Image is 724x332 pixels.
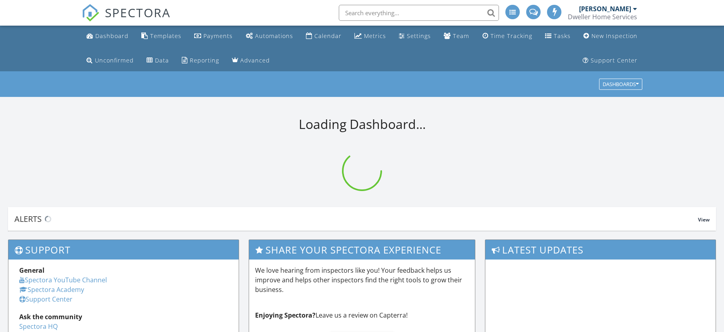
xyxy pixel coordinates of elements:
[255,311,316,320] strong: Enjoying Spectora?
[249,240,475,260] h3: Share Your Spectora Experience
[698,216,710,223] span: View
[95,32,129,40] div: Dashboard
[603,82,639,87] div: Dashboards
[203,32,233,40] div: Payments
[19,312,228,322] div: Ask the community
[82,4,99,22] img: The Best Home Inspection Software - Spectora
[491,32,532,40] div: Time Tracking
[579,53,641,68] a: Support Center
[14,213,698,224] div: Alerts
[19,295,72,304] a: Support Center
[542,29,574,44] a: Tasks
[580,29,641,44] a: New Inspection
[485,240,716,260] h3: Latest Updates
[150,32,181,40] div: Templates
[440,29,473,44] a: Team
[82,11,171,28] a: SPECTORA
[568,13,637,21] div: Dweller Home Services
[105,4,171,21] span: SPECTORA
[453,32,469,40] div: Team
[191,29,236,44] a: Payments
[314,32,342,40] div: Calendar
[255,32,293,40] div: Automations
[19,266,44,275] strong: General
[479,29,535,44] a: Time Tracking
[190,56,219,64] div: Reporting
[303,29,345,44] a: Calendar
[19,285,84,294] a: Spectora Academy
[19,322,58,331] a: Spectora HQ
[351,29,389,44] a: Metrics
[339,5,499,21] input: Search everything...
[83,53,137,68] a: Unconfirmed
[554,32,571,40] div: Tasks
[19,276,107,284] a: Spectora YouTube Channel
[396,29,434,44] a: Settings
[243,29,296,44] a: Automations (Advanced)
[8,240,239,260] h3: Support
[229,53,273,68] a: Advanced
[143,53,172,68] a: Data
[255,310,469,320] p: Leave us a review on Capterra!
[591,56,638,64] div: Support Center
[255,266,469,294] p: We love hearing from inspectors like you! Your feedback helps us improve and helps other inspecto...
[179,53,222,68] a: Reporting
[599,79,642,90] button: Dashboards
[364,32,386,40] div: Metrics
[138,29,185,44] a: Templates
[591,32,638,40] div: New Inspection
[95,56,134,64] div: Unconfirmed
[83,29,132,44] a: Dashboard
[407,32,431,40] div: Settings
[155,56,169,64] div: Data
[579,5,631,13] div: [PERSON_NAME]
[240,56,270,64] div: Advanced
